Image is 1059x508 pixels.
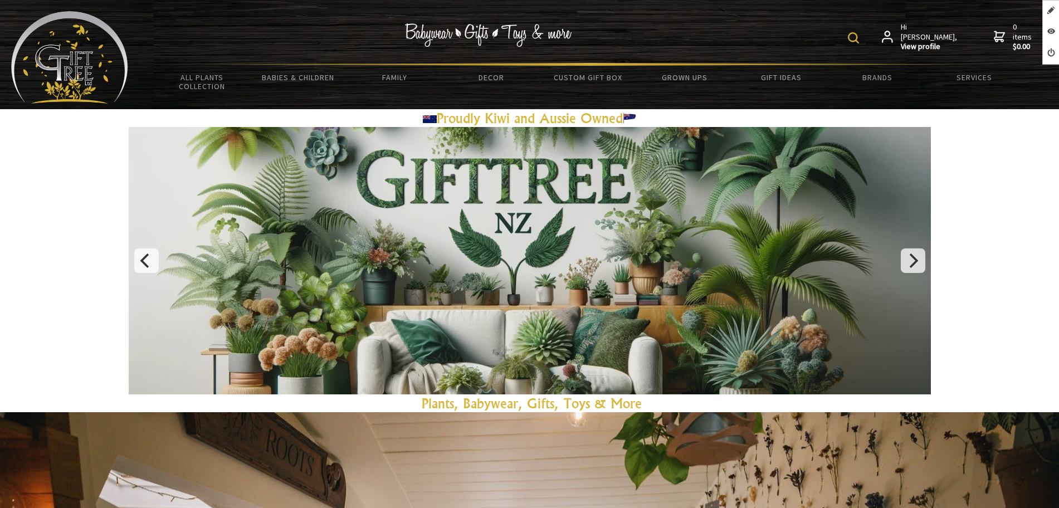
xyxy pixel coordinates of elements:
a: Babies & Children [250,66,347,89]
a: Grown Ups [636,66,733,89]
strong: $0.00 [1013,42,1034,52]
a: Proudly Kiwi and Aussie Owned [423,110,637,126]
a: Custom Gift Box [540,66,636,89]
span: Hi [PERSON_NAME], [901,22,958,52]
a: Plants, Babywear, Gifts, Toys & Mor [422,395,635,412]
a: Hi [PERSON_NAME],View profile [882,22,958,52]
img: Babyware - Gifts - Toys and more... [11,11,128,104]
a: Gift Ideas [733,66,829,89]
a: All Plants Collection [154,66,250,98]
a: 0 items$0.00 [994,22,1034,52]
button: Next [901,248,925,273]
a: Family [347,66,443,89]
a: Brands [829,66,926,89]
a: Services [926,66,1022,89]
img: product search [848,32,859,43]
strong: View profile [901,42,958,52]
button: Previous [134,248,159,273]
img: Babywear - Gifts - Toys & more [404,23,572,47]
span: 0 items [1013,22,1034,52]
a: Decor [443,66,539,89]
